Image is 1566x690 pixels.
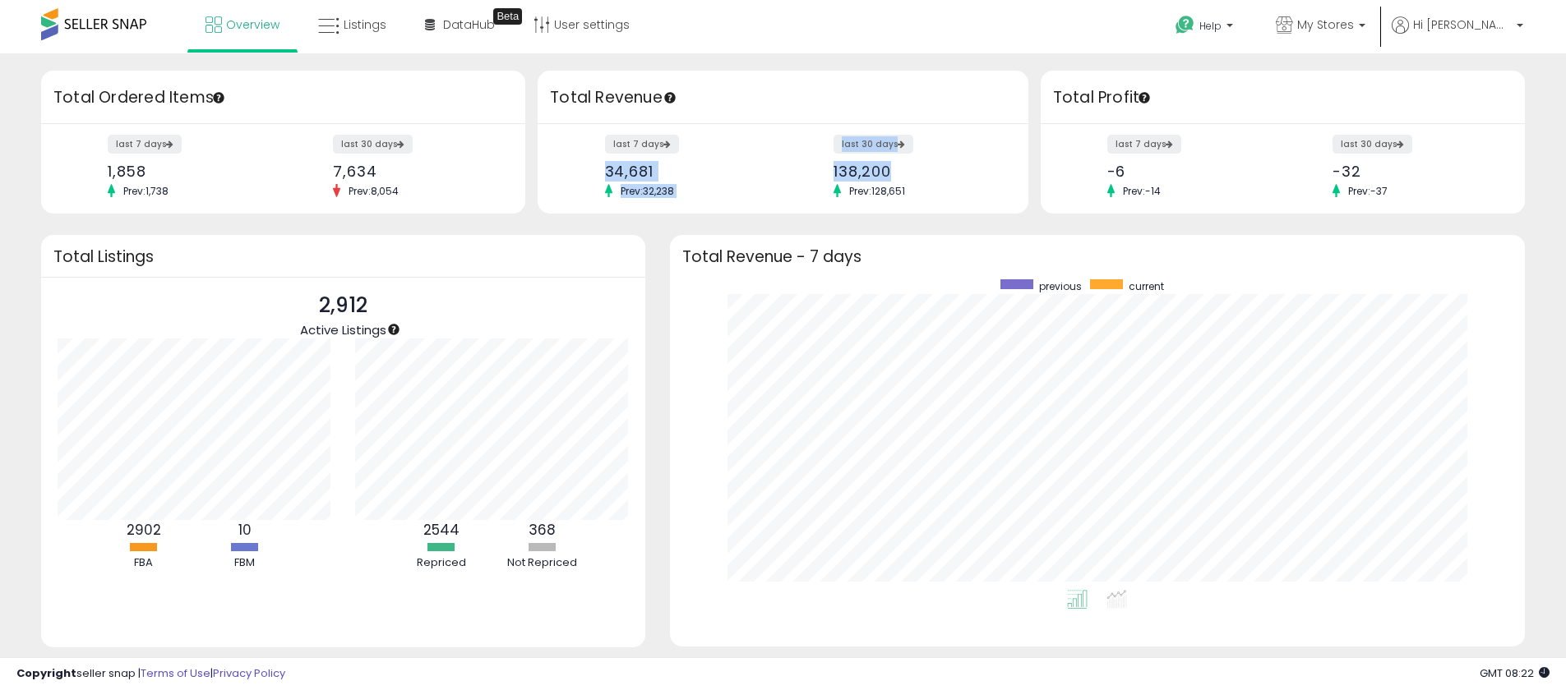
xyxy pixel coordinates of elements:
[340,184,407,198] span: Prev: 8,054
[834,163,1000,180] div: 138,200
[550,86,1016,109] h3: Total Revenue
[1392,16,1523,53] a: Hi [PERSON_NAME]
[1175,15,1195,35] i: Get Help
[493,555,592,571] div: Not Repriced
[1129,279,1164,293] span: current
[108,135,182,154] label: last 7 days
[108,163,271,180] div: 1,858
[834,135,913,154] label: last 30 days
[612,184,682,198] span: Prev: 32,238
[841,184,913,198] span: Prev: 128,651
[211,90,226,105] div: Tooltip anchor
[127,520,161,540] b: 2902
[196,555,294,571] div: FBM
[238,520,252,540] b: 10
[1053,86,1513,109] h3: Total Profit
[53,86,513,109] h3: Total Ordered Items
[1107,135,1181,154] label: last 7 days
[226,16,279,33] span: Overview
[1162,2,1250,53] a: Help
[1340,184,1396,198] span: Prev: -37
[1137,90,1152,105] div: Tooltip anchor
[1333,135,1412,154] label: last 30 days
[95,555,193,571] div: FBA
[682,251,1513,263] h3: Total Revenue - 7 days
[333,135,413,154] label: last 30 days
[1480,665,1550,681] span: 2025-10-6 08:22 GMT
[53,251,633,263] h3: Total Listings
[1199,19,1222,33] span: Help
[300,321,386,338] span: Active Listings
[423,520,460,540] b: 2544
[1333,163,1496,180] div: -32
[16,665,76,681] strong: Copyright
[16,666,285,682] div: seller snap | |
[300,290,386,321] p: 2,912
[344,16,386,33] span: Listings
[529,520,556,540] b: 368
[115,184,177,198] span: Prev: 1,738
[141,665,210,681] a: Terms of Use
[386,322,401,337] div: Tooltip anchor
[443,16,495,33] span: DataHub
[1413,16,1512,33] span: Hi [PERSON_NAME]
[1297,16,1354,33] span: My Stores
[605,135,679,154] label: last 7 days
[392,555,491,571] div: Repriced
[493,8,522,25] div: Tooltip anchor
[663,90,677,105] div: Tooltip anchor
[213,665,285,681] a: Privacy Policy
[1115,184,1169,198] span: Prev: -14
[605,163,771,180] div: 34,681
[1039,279,1082,293] span: previous
[1107,163,1271,180] div: -6
[333,163,497,180] div: 7,634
